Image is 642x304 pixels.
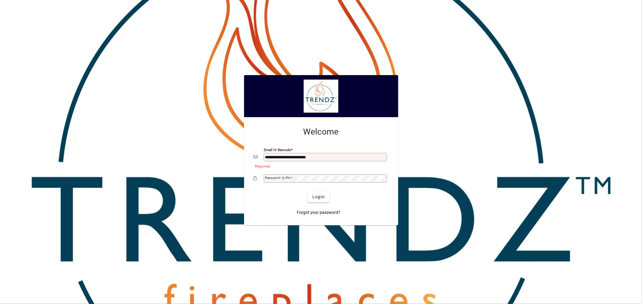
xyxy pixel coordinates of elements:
span: Login [312,194,325,200]
mat-label: Password or Pin [265,176,291,180]
span: Forgot your password? [297,209,340,216]
mat-label: Email or Barcode [264,147,291,152]
button: Login [308,192,330,202]
h2: Welcome [254,127,389,137]
a: Forgot your password? [294,207,343,218]
mat-error: Required [255,163,384,169]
